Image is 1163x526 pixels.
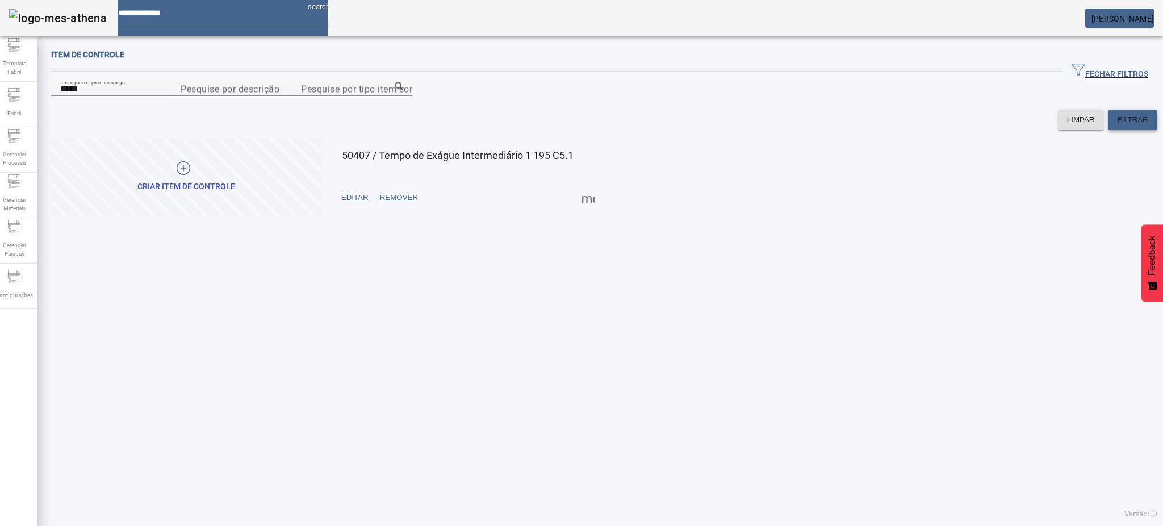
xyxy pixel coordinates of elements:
span: Fabril [4,106,24,121]
span: Feedback [1147,236,1157,275]
button: Criar item de controle [51,139,321,215]
button: REMOVER [374,187,424,208]
span: [PERSON_NAME] [1091,14,1154,23]
span: Item de controle [51,50,124,59]
mat-label: Pesquise por Código [60,77,126,85]
button: LIMPAR [1058,110,1104,130]
span: FILTRAR [1117,114,1148,126]
span: Versão: () [1124,510,1157,518]
button: Mais [578,187,599,208]
div: Criar item de controle [137,181,235,193]
mat-label: Pesquise por descrição [181,84,279,94]
button: EDITAR [336,187,374,208]
img: logo-mes-athena [9,9,107,27]
span: LIMPAR [1067,114,1095,126]
button: Feedback - Mostrar pesquisa [1141,224,1163,302]
span: FECHAR FILTROS [1072,63,1148,80]
span: EDITAR [341,192,369,203]
span: 50407 / Tempo de Exágue Intermediário 1 195 C5.1 [342,149,574,161]
button: FECHAR FILTROS [1062,61,1157,82]
button: FILTRAR [1108,110,1157,130]
mat-label: Pesquise por tipo item controle [301,84,434,94]
input: Number [301,82,403,96]
span: REMOVER [380,192,418,203]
